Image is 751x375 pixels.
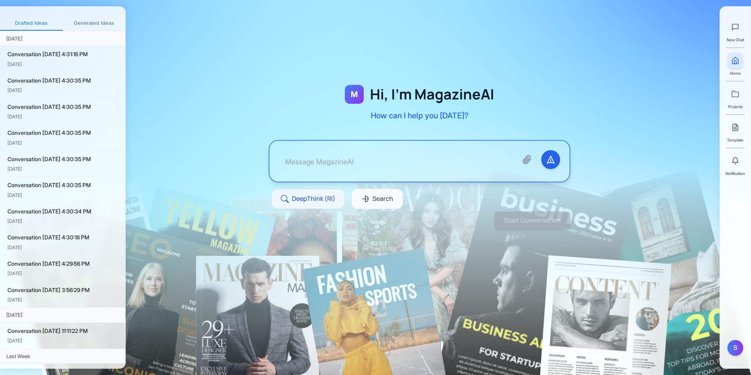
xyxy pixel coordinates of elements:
span: New Chat [727,37,744,43]
p: How can I help you [DATE]? [371,110,469,121]
div: [DATE] [7,165,119,173]
span: DeepThink (RI) [292,194,335,204]
h1: Hi, I'm MagazineAI [370,86,494,102]
div: [DATE] [7,244,119,251]
div: Conversation [DATE] 4:30:18 PM [7,233,119,242]
button: Attach files [518,150,537,169]
div: Conversation [DATE] 4:30:35 PM [7,181,119,189]
div: [DATE] [7,139,119,147]
div: Conversation [DATE] 11:11:22 PM [7,327,119,335]
span: Template [727,137,744,143]
div: [DATE] [7,191,119,199]
div: [DATE] [7,296,119,303]
div: Conversation [DATE] 4:30:35 PM [7,103,119,111]
span: Notification [725,170,745,176]
span: M [351,89,358,100]
div: [DATE] [7,86,119,94]
button: DeepThink (RI) [271,189,345,209]
button: Send message [541,150,560,169]
div: Conversation [DATE] 4:30:35 PM [7,129,119,137]
div: [DATE] [7,61,119,68]
div: Conversation [DATE] 4:31:16 PM [7,50,119,59]
div: Conversation [DATE] 4:30:34 PM [7,207,119,216]
span: Search [372,194,393,204]
span: Projects [728,103,743,110]
div: Conversation [DATE] 4:30:35 PM [7,76,119,85]
button: Start Conversation [495,211,570,230]
span: Home [730,70,741,76]
div: Conversation [DATE] 4:29:56 PM [7,259,119,268]
div: [DATE] [7,217,119,225]
button: Generated Ideas [63,17,126,31]
div: Conversation [DATE] 4:30:35 PM [7,155,119,164]
div: Conversation [DATE] 3:56:29 PM [7,286,119,294]
div: [DATE] [7,337,119,344]
div: [DATE] [7,270,119,277]
div: [DATE] [7,113,119,120]
button: Search [352,189,403,209]
button: S [727,340,743,356]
